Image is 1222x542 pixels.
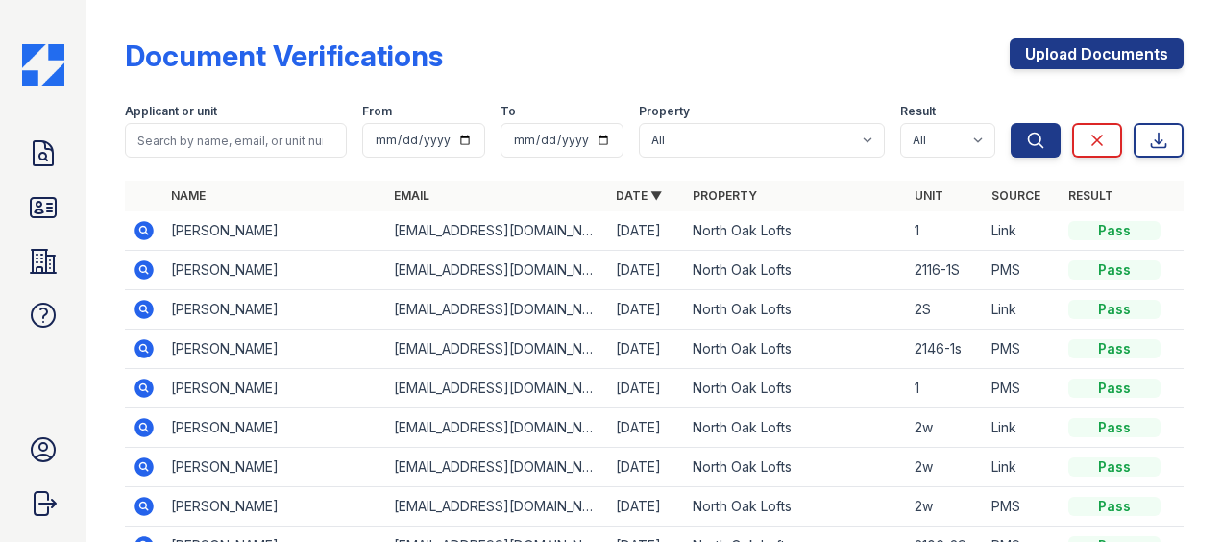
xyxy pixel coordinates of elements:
td: Link [984,211,1061,251]
div: Pass [1068,300,1161,319]
td: [EMAIL_ADDRESS][DOMAIN_NAME] [386,487,608,527]
td: [EMAIL_ADDRESS][DOMAIN_NAME] [386,408,608,448]
td: PMS [984,251,1061,290]
div: Pass [1068,418,1161,437]
td: 2w [907,448,984,487]
td: [PERSON_NAME] [163,487,385,527]
td: PMS [984,330,1061,369]
a: Unit [915,188,943,203]
td: [EMAIL_ADDRESS][DOMAIN_NAME] [386,330,608,369]
td: 2w [907,487,984,527]
td: [DATE] [608,408,685,448]
input: Search by name, email, or unit number [125,123,347,158]
a: Upload Documents [1010,38,1184,69]
td: 2116-1S [907,251,984,290]
td: North Oak Lofts [685,290,907,330]
td: North Oak Lofts [685,369,907,408]
div: Pass [1068,221,1161,240]
td: [PERSON_NAME] [163,211,385,251]
div: Pass [1068,457,1161,477]
div: Pass [1068,260,1161,280]
td: 2146-1s [907,330,984,369]
td: 2S [907,290,984,330]
a: Name [171,188,206,203]
td: 1 [907,369,984,408]
td: [PERSON_NAME] [163,251,385,290]
a: Source [991,188,1040,203]
td: [EMAIL_ADDRESS][DOMAIN_NAME] [386,369,608,408]
label: To [501,104,516,119]
td: 1 [907,211,984,251]
td: [PERSON_NAME] [163,448,385,487]
td: [DATE] [608,487,685,527]
label: From [362,104,392,119]
td: [PERSON_NAME] [163,290,385,330]
td: [EMAIL_ADDRESS][DOMAIN_NAME] [386,211,608,251]
td: [PERSON_NAME] [163,369,385,408]
div: Pass [1068,497,1161,516]
td: PMS [984,369,1061,408]
td: [DATE] [608,330,685,369]
td: [PERSON_NAME] [163,408,385,448]
td: 2w [907,408,984,448]
td: North Oak Lofts [685,211,907,251]
td: [DATE] [608,369,685,408]
a: Property [693,188,757,203]
label: Property [639,104,690,119]
a: Email [394,188,429,203]
td: PMS [984,487,1061,527]
td: [DATE] [608,448,685,487]
td: North Oak Lofts [685,487,907,527]
td: [DATE] [608,290,685,330]
a: Date ▼ [616,188,662,203]
td: Link [984,408,1061,448]
td: [EMAIL_ADDRESS][DOMAIN_NAME] [386,251,608,290]
td: North Oak Lofts [685,408,907,448]
td: [DATE] [608,251,685,290]
td: North Oak Lofts [685,251,907,290]
a: Result [1068,188,1113,203]
td: North Oak Lofts [685,330,907,369]
label: Applicant or unit [125,104,217,119]
td: North Oak Lofts [685,448,907,487]
td: Link [984,448,1061,487]
td: [DATE] [608,211,685,251]
div: Document Verifications [125,38,443,73]
td: [EMAIL_ADDRESS][DOMAIN_NAME] [386,290,608,330]
td: [EMAIL_ADDRESS][DOMAIN_NAME] [386,448,608,487]
label: Result [900,104,936,119]
div: Pass [1068,379,1161,398]
td: [PERSON_NAME] [163,330,385,369]
img: CE_Icon_Blue-c292c112584629df590d857e76928e9f676e5b41ef8f769ba2f05ee15b207248.png [22,44,64,86]
div: Pass [1068,339,1161,358]
td: Link [984,290,1061,330]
